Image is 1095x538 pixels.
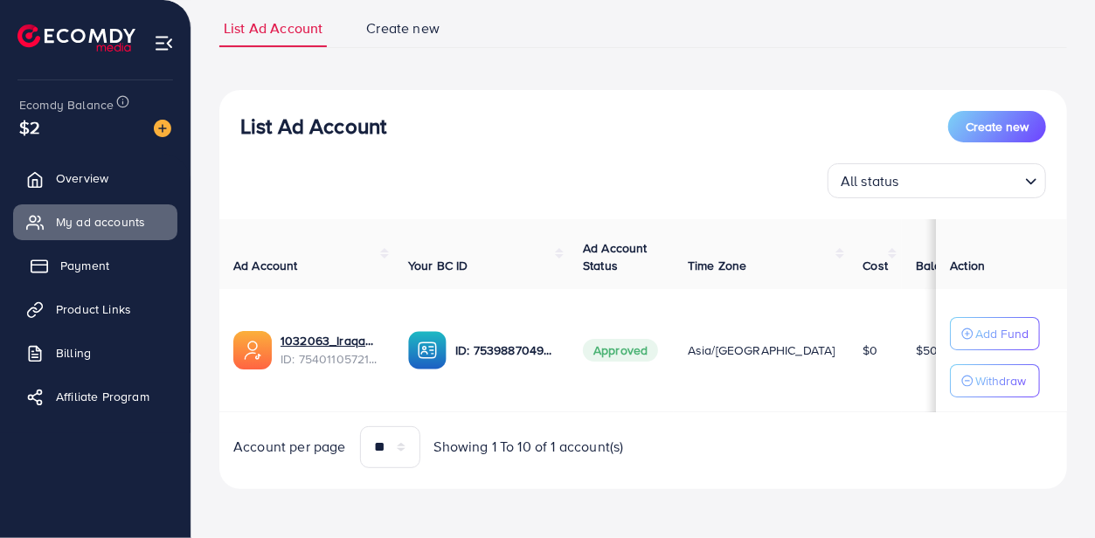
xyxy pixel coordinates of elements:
[966,118,1029,135] span: Create new
[688,257,746,274] span: Time Zone
[916,341,938,359] span: $50
[154,33,174,53] img: menu
[281,350,380,368] span: ID: 7540110572189483024
[233,257,298,274] span: Ad Account
[863,257,889,274] span: Cost
[56,213,145,231] span: My ad accounts
[408,257,468,274] span: Your BC ID
[1021,459,1082,525] iframe: Chat
[224,18,322,38] span: List Ad Account
[455,340,555,361] p: ID: 7539887049944383505
[916,257,962,274] span: Balance
[837,169,903,194] span: All status
[863,341,878,359] span: $0
[975,323,1029,344] p: Add Fund
[233,437,346,457] span: Account per page
[583,339,658,362] span: Approved
[583,239,648,274] span: Ad Account Status
[281,332,380,368] div: <span class='underline'>1032063_Iraqagency2_AFtechnologies_1755568831881</span></br>7540110572189...
[13,204,177,239] a: My ad accounts
[828,163,1046,198] div: Search for option
[56,388,149,405] span: Affiliate Program
[13,161,177,196] a: Overview
[408,331,447,369] img: ic-ba-acc.ded83a64.svg
[366,18,440,38] span: Create new
[434,437,624,457] span: Showing 1 To 10 of 1 account(s)
[948,111,1046,142] button: Create new
[13,335,177,370] a: Billing
[950,364,1040,397] button: Withdraw
[56,344,91,362] span: Billing
[233,331,272,369] img: ic-ads-acc.e4c84228.svg
[904,165,1018,194] input: Search for option
[13,379,177,414] a: Affiliate Program
[56,300,131,318] span: Product Links
[154,120,171,137] img: image
[688,341,835,359] span: Asia/[GEOGRAPHIC_DATA]
[17,24,135,52] img: logo
[60,257,109,274] span: Payment
[281,332,380,349] a: 1032063_Iraqagency2_AFtechnologies_1755568831881
[950,317,1040,350] button: Add Fund
[56,169,108,187] span: Overview
[240,114,386,139] h3: List Ad Account
[19,114,40,140] span: $2
[19,96,114,114] span: Ecomdy Balance
[950,257,985,274] span: Action
[13,292,177,327] a: Product Links
[13,248,177,283] a: Payment
[975,370,1026,391] p: Withdraw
